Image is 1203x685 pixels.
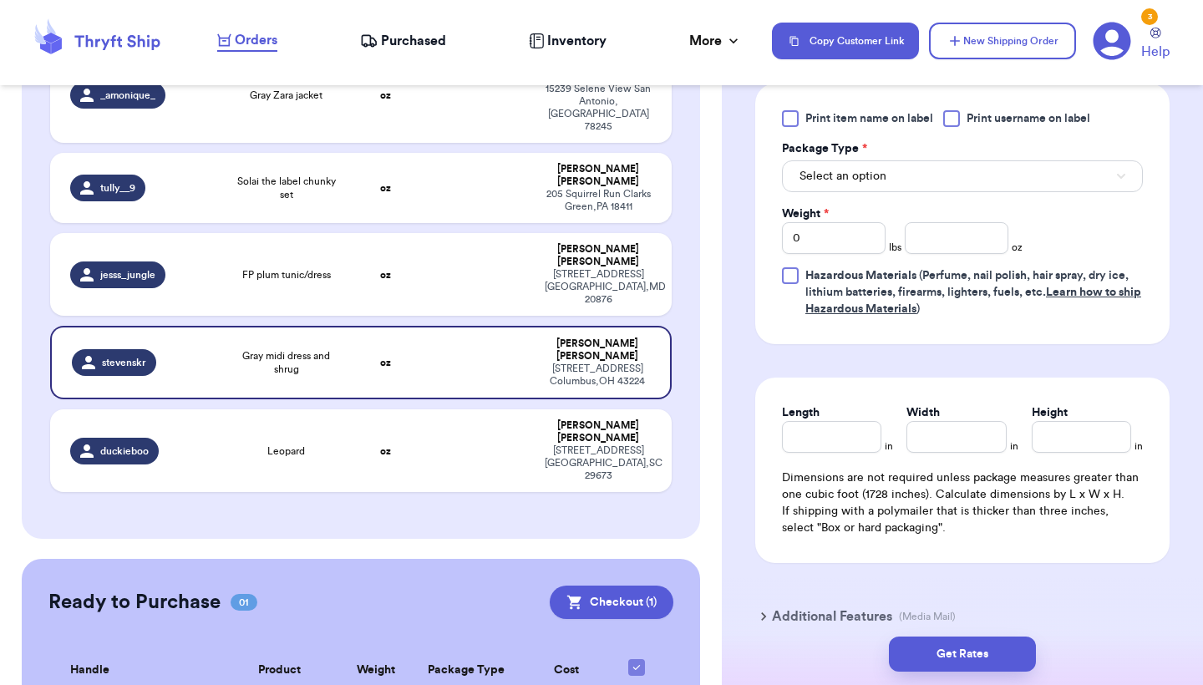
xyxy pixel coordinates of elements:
[929,23,1076,59] button: New Shipping Order
[782,140,867,157] label: Package Type
[885,439,893,453] span: in
[217,30,277,52] a: Orders
[782,205,829,222] label: Weight
[782,160,1143,192] button: Select an option
[242,268,331,282] span: FP plum tunic/dress
[231,594,257,611] span: 01
[782,503,1143,536] p: If shipping with a polymailer that is thicker than three inches, select "Box or hard packaging".
[545,268,652,306] div: [STREET_ADDRESS] [GEOGRAPHIC_DATA] , MD 20876
[805,110,933,127] span: Print item name on label
[360,31,446,51] a: Purchased
[782,469,1143,536] div: Dimensions are not required unless package measures greater than one cubic foot (1728 inches). Ca...
[1093,22,1131,60] a: 3
[380,446,391,456] strong: oz
[48,589,221,616] h2: Ready to Purchase
[100,268,155,282] span: jesss_jungle
[380,90,391,100] strong: oz
[1134,439,1143,453] span: in
[235,30,277,50] span: Orders
[70,662,109,679] span: Handle
[547,31,607,51] span: Inventory
[1141,42,1170,62] span: Help
[1141,8,1158,25] div: 3
[889,241,901,254] span: lbs
[899,610,956,623] p: (Media Mail)
[889,637,1036,672] button: Get Rates
[545,163,652,188] div: [PERSON_NAME] [PERSON_NAME]
[967,110,1090,127] span: Print username on label
[550,586,673,619] button: Checkout (1)
[772,606,892,627] h3: Additional Features
[805,270,1141,315] span: (Perfume, nail polish, hair spray, dry ice, lithium batteries, firearms, lighters, fuels, etc. )
[100,89,155,102] span: _amonique_
[782,404,820,421] label: Length
[102,356,146,369] span: stevenskr
[906,404,940,421] label: Width
[100,444,149,458] span: duckieboo
[772,23,919,59] button: Copy Customer Link
[545,188,652,213] div: 205 Squirrel Run Clarks Green , PA 18411
[250,89,322,102] span: Gray Zara jacket
[529,31,607,51] a: Inventory
[1032,404,1068,421] label: Height
[234,349,338,376] span: Gray midi dress and shrug
[267,444,305,458] span: Leopard
[805,270,916,282] span: Hazardous Materials
[380,183,391,193] strong: oz
[380,358,391,368] strong: oz
[689,31,742,51] div: More
[100,181,135,195] span: tully__9
[545,419,652,444] div: [PERSON_NAME] [PERSON_NAME]
[1012,241,1023,254] span: oz
[380,270,391,280] strong: oz
[1141,28,1170,62] a: Help
[799,168,886,185] span: Select an option
[545,363,650,388] div: [STREET_ADDRESS] Columbus , OH 43224
[545,243,652,268] div: [PERSON_NAME] [PERSON_NAME]
[381,31,446,51] span: Purchased
[545,83,652,133] div: 15239 Selene View San Antonio , [GEOGRAPHIC_DATA] 78245
[545,444,652,482] div: [STREET_ADDRESS] [GEOGRAPHIC_DATA] , SC 29673
[545,337,650,363] div: [PERSON_NAME] [PERSON_NAME]
[234,175,338,201] span: Solai the label chunky set
[1010,439,1018,453] span: in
